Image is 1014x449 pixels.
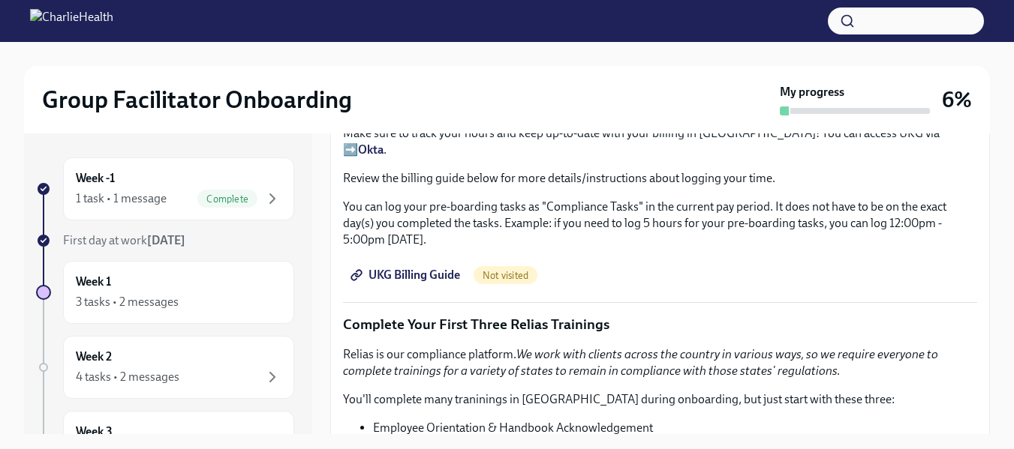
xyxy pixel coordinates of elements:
span: Complete [197,193,257,205]
div: 4 tasks • 2 messages [76,369,179,385]
h3: 6% [942,86,972,113]
strong: My progress [780,84,844,100]
a: First day at work[DATE] [36,232,294,249]
li: Employee Orientation & Handbook Acknowledgement [373,420,977,436]
span: Not visited [474,270,537,281]
a: Okta [358,142,384,157]
h2: Group Facilitator Onboarding [42,85,352,115]
div: 3 tasks • 2 messages [76,294,179,310]
p: Make sure to track your hours and keep up-to-date with your billing in [GEOGRAPHIC_DATA]! You can... [343,125,977,158]
p: Review the billing guide below for more details/instructions about logging your time. [343,170,977,187]
span: First day at work [63,233,185,247]
p: You can log your pre-boarding tasks as "Compliance Tasks" in the current pay period. It does not ... [343,199,977,248]
h6: Week 1 [76,274,111,290]
img: CharlieHealth [30,9,113,33]
p: Complete Your First Three Relias Trainings [343,315,977,334]
p: Relias is our compliance platform. [343,346,977,379]
h6: Week -1 [76,170,115,187]
strong: [DATE] [147,233,185,247]
h6: Week 2 [76,349,112,365]
a: Week 13 tasks • 2 messages [36,261,294,324]
a: Week 24 tasks • 2 messages [36,336,294,399]
a: Week -11 task • 1 messageComplete [36,157,294,220]
span: UKG Billing Guide [354,268,460,283]
p: You'll complete many traninings in [GEOGRAPHIC_DATA] during onboarding, but just start with these... [343,391,977,408]
em: We work with clients across the country in various ways, so we require everyone to complete train... [343,347,938,378]
div: 1 task • 1 message [76,190,167,207]
h6: Week 3 [76,424,113,440]
a: UKG Billing Guide [343,260,471,290]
